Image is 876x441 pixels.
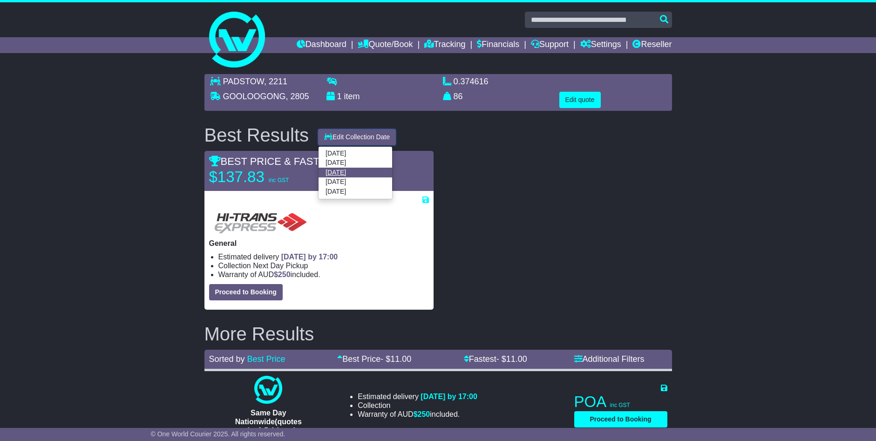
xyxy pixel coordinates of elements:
span: - $ [380,354,411,364]
img: HiTrans (Machship): General [209,204,311,234]
li: Estimated delivery [218,252,429,261]
span: [DATE] by 17:00 [281,253,338,261]
span: item [344,92,360,101]
a: Additional Filters [574,354,645,364]
span: , 2211 [264,77,287,86]
span: inc GST [610,402,630,408]
span: inc GST [269,177,289,183]
span: $ [274,271,291,278]
p: $137.83 [209,168,326,186]
span: Sorted by [209,354,245,364]
span: BEST PRICE & FASTEST [209,156,340,167]
span: 250 [278,271,291,278]
span: [DATE] by 17:00 [421,393,477,400]
p: POA [574,393,667,411]
a: [DATE] [319,187,392,196]
li: Collection [218,261,429,270]
span: 0.374616 [454,77,489,86]
a: Support [531,37,569,53]
span: 86 [454,92,463,101]
button: Proceed to Booking [574,411,667,427]
h2: More Results [204,324,672,344]
a: Dashboard [297,37,346,53]
span: - $ [496,354,527,364]
div: Best Results [200,125,314,145]
span: © One World Courier 2025. All rights reserved. [151,430,285,438]
a: Reseller [632,37,672,53]
span: PADSTOW [223,77,264,86]
span: Next Day Pickup [253,262,308,270]
button: Edit quote [559,92,601,108]
a: [DATE] [319,149,392,158]
span: 1 [337,92,342,101]
a: [DATE] [319,168,392,177]
a: Best Price- $11.00 [337,354,411,364]
button: Edit Collection Date [318,129,396,145]
a: Best Price [247,354,285,364]
span: , 2805 [286,92,309,101]
span: $ [414,410,430,418]
a: Quote/Book [358,37,413,53]
a: Tracking [424,37,465,53]
a: Financials [477,37,519,53]
span: 250 [418,410,430,418]
a: [DATE] [319,177,392,187]
a: [DATE] [319,158,392,168]
span: Same Day Nationwide(quotes take 0.5-1 hour) [235,409,302,434]
a: Settings [580,37,621,53]
img: One World Courier: Same Day Nationwide(quotes take 0.5-1 hour) [254,376,282,404]
span: 11.00 [506,354,527,364]
li: Warranty of AUD included. [218,270,429,279]
p: General [209,239,429,248]
li: Warranty of AUD included. [358,410,477,419]
a: Fastest- $11.00 [464,354,527,364]
span: GOOLOOGONG [223,92,286,101]
li: Collection [358,401,477,410]
button: Proceed to Booking [209,284,283,300]
li: Estimated delivery [358,392,477,401]
span: 11.00 [390,354,411,364]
